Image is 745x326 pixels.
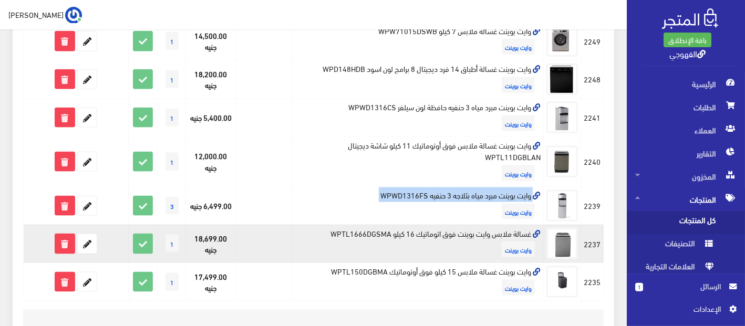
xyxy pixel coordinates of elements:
[293,99,544,137] td: وايت بوينت مبرد مياه 3 حنفيه حافظة لون سيلفر WPWD1316CS
[13,254,53,294] iframe: Drift Widget Chat Controller
[187,263,235,301] td: 17,499.00 جنيه
[627,234,745,257] a: التصنيفات
[546,228,578,259] img: ghsal-mlabs-oayt-boynt-fok-atomatyk-16-kylo-shash-dygytal-lon-rmady-wptl1666dgsma.png
[627,96,745,119] a: الطلبات
[635,119,737,142] span: العملاء
[581,137,604,187] td: 2240
[187,186,235,225] td: 6,499.00 جنيه
[293,263,544,301] td: وايت بوينت غسالة ملابس 15 كيلو فوق أوتوماتيك WPTL150DGBMA
[635,72,737,96] span: الرئيسية
[546,25,578,57] img: oayt-boynt-ghsal-mlabs-7-kylo-1000-lf-balbkhar-anfrtr-lon-sylfr-wpw71015dsws-inv.png
[627,257,745,280] a: العلامات التجارية
[635,165,737,188] span: المخزون
[293,137,544,187] td: وايت بوينت غسالة ملابس فوق أوتوماتيك 11 كيلو شاشة ديجيتال WPTL11DGBLAN
[165,109,179,127] span: 1
[662,8,718,29] img: .
[635,283,643,291] span: 1
[581,22,604,60] td: 2249
[165,273,179,291] span: 1
[65,7,82,24] img: ...
[664,33,711,47] a: باقة الإنطلاق
[502,77,535,93] span: وايت بوينت
[502,115,535,131] span: وايت بوينت
[546,190,578,222] img: oayt-boynt-mbrd-myah-thmyl-aaloy-bthlagh-3-hnfyh-fdy-wpwd01fs.png
[546,64,578,95] img: oayt-boynt-ghsal-atbak-14-frd-dygytal-8-bramg-lon-asod-wpd148hdb.png
[644,303,720,314] span: اﻹعدادات
[635,303,737,320] a: اﻹعدادات
[165,70,179,88] span: 1
[581,60,604,99] td: 2248
[546,102,578,133] img: oayt-boynt-mbrd-myah-thmyl-aaloy-3-hnfyh-bkabynh-lon-sylfr-wpwd01cs.png
[187,137,235,187] td: 12,000.00 جنيه
[627,142,745,165] a: التقارير
[502,241,535,257] span: وايت بوينت
[581,263,604,301] td: 2235
[635,96,737,119] span: الطلبات
[8,6,82,23] a: ... [PERSON_NAME]
[651,280,721,292] span: الرسائل
[546,146,578,177] img: oayt-boynt-ghsal-mlabs-fok-aotomatyk-11-kylo-shash-dygytal-bab-zgagy-lon-rmady-ghamk-wptl11dgba.png
[546,266,578,298] img: oayt-boynt-ghsal-mlabs-15-kylo-fok-aotomatyk-dygytal-bab-zgagy-hydrolyk-gsm-sag-mglfn-dd-alsda-lo...
[635,188,737,211] span: المنتجات
[187,60,235,99] td: 18,200.00 جنيه
[635,142,737,165] span: التقارير
[502,204,535,219] span: وايت بوينت
[165,32,179,50] span: 1
[293,225,544,263] td: غسالة ملابس وايت بوينت فوق اتوماتيك 16 كيلو WPTL1666DGSMA
[165,153,179,171] span: 1
[581,225,604,263] td: 2237
[581,99,604,137] td: 2241
[165,197,179,215] span: 3
[635,257,715,280] span: العلامات التجارية
[502,280,535,296] span: وايت بوينت
[635,280,737,303] a: 1 الرسائل
[293,60,544,99] td: وايت بوينت غسالة أطباق 14 فرد ديجيتال 8 برامج لون اسود WPD148HDB
[635,211,715,234] span: كل المنتجات
[187,225,235,263] td: 18,699.00 جنيه
[293,22,544,60] td: وايت بوينت غسالة ملابس 7 كيلو WPW71015DSWB
[627,211,745,234] a: كل المنتجات
[293,186,544,225] td: وايت بوينت مبرد مياه بثلاجه 3 حنفيه WPWD1316FS
[627,72,745,96] a: الرئيسية
[502,165,535,181] span: وايت بوينت
[581,186,604,225] td: 2239
[627,165,745,188] a: المخزون
[635,234,715,257] span: التصنيفات
[669,46,706,61] a: القهوجي
[165,235,179,253] span: 1
[627,119,745,142] a: العملاء
[627,188,745,211] a: المنتجات
[187,99,235,137] td: 5,400.00 جنيه
[187,22,235,60] td: 14,500.00 جنيه
[8,8,64,21] span: [PERSON_NAME]
[502,39,535,55] span: وايت بوينت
